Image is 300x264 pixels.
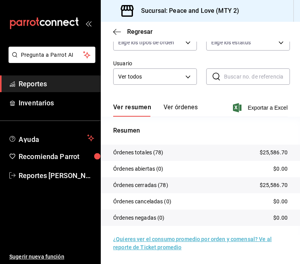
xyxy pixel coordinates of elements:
[113,28,153,35] button: Regresar
[273,165,288,173] p: $0.00
[234,103,288,112] button: Exportar a Excel
[224,69,290,84] input: Buscar no. de referencia
[113,236,272,250] a: ¿Quieres ver el consumo promedio por orden y comensal? Ve al reporte de Ticket promedio
[118,73,183,81] span: Ver todos
[19,151,94,162] span: Recomienda Parrot
[5,56,95,65] a: Pregunta a Parrot AI
[127,28,153,35] span: Regresar
[9,253,94,261] span: Sugerir nueva función
[19,133,84,143] span: Ayuda
[19,79,94,89] span: Reportes
[113,165,164,173] p: Órdenes abiertas (0)
[113,61,197,66] label: Usuario
[113,103,151,117] button: Ver resumen
[21,51,83,59] span: Pregunta a Parrot AI
[85,20,91,26] button: open_drawer_menu
[260,181,288,189] p: $25,586.70
[260,149,288,157] p: $25,586.70
[273,198,288,206] p: $0.00
[113,126,288,135] p: Resumen
[19,98,94,108] span: Inventarios
[113,103,198,117] div: navigation tabs
[273,214,288,222] p: $0.00
[113,198,171,206] p: Órdenes canceladas (0)
[113,149,164,157] p: Órdenes totales (78)
[113,214,165,222] p: Órdenes negadas (0)
[164,103,198,117] button: Ver órdenes
[9,47,95,63] button: Pregunta a Parrot AI
[135,6,239,16] h3: Sucursal: Peace and Love (MTY 2)
[19,170,94,181] span: Reportes [PERSON_NAME]
[113,181,168,189] p: Órdenes cerradas (78)
[118,38,174,46] span: Elige los tipos de orden
[211,38,251,46] span: Elige los estatus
